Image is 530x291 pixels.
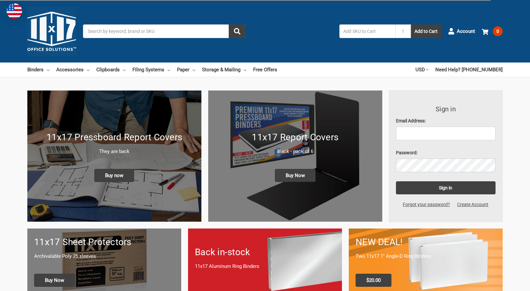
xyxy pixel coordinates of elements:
a: New 11x17 Pressboard Binders 11x17 Pressboard Report Covers They are back Buy now [27,90,201,222]
p: Archivalable Poly 25 sleeves [34,253,174,260]
p: They are back [34,148,195,155]
a: Storage & Mailing [202,62,246,77]
h1: 11x17 Sheet Protectors [34,235,174,249]
h1: Back in-stock [195,245,335,259]
img: duty and tax information for United States [7,3,22,19]
span: $20.00 [356,274,391,287]
a: Create Account [454,201,492,208]
p: Black - pack of 6 [215,148,375,155]
iframe: Google Customer Reviews [476,273,530,291]
a: Account [448,23,475,40]
span: Buy Now [34,274,75,287]
h1: NEW DEAL! [356,235,496,249]
a: Free Offers [253,62,277,77]
img: New 11x17 Pressboard Binders [27,90,201,222]
a: 0 [482,23,503,40]
p: 11x17 Aluminum Ring Binders [195,263,335,270]
label: Email Address: [396,118,496,124]
a: Accessories [56,62,89,77]
img: 11x17.com [27,7,76,56]
a: USD [415,62,428,77]
a: Filing Systems [132,62,170,77]
a: Need Help? [PHONE_NUMBER] [435,62,503,77]
span: Account [457,28,475,35]
button: Add to Cart [411,24,441,38]
span: Buy now [94,169,134,182]
a: Clipboards [96,62,126,77]
a: Binders [27,62,49,77]
input: Sign in [396,181,496,194]
img: 11x17 Report Covers [208,90,382,222]
label: Password: [396,149,496,156]
h3: Sign in [396,104,496,114]
input: Add SKU to Cart [339,24,395,38]
span: 0 [493,26,503,36]
p: Two 11x17 1" Angle-D Ring Binders [356,253,496,260]
span: Buy Now [275,169,316,182]
input: Search by keyword, brand or SKU [83,24,246,38]
h1: 11x17 Pressboard Report Covers [34,131,195,144]
a: 11x17 Report Covers 11x17 Report Covers Black - pack of 6 Buy Now [208,90,382,222]
h1: 11x17 Report Covers [215,131,375,144]
a: Forgot your password? [399,201,454,208]
a: Paper [177,62,195,77]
